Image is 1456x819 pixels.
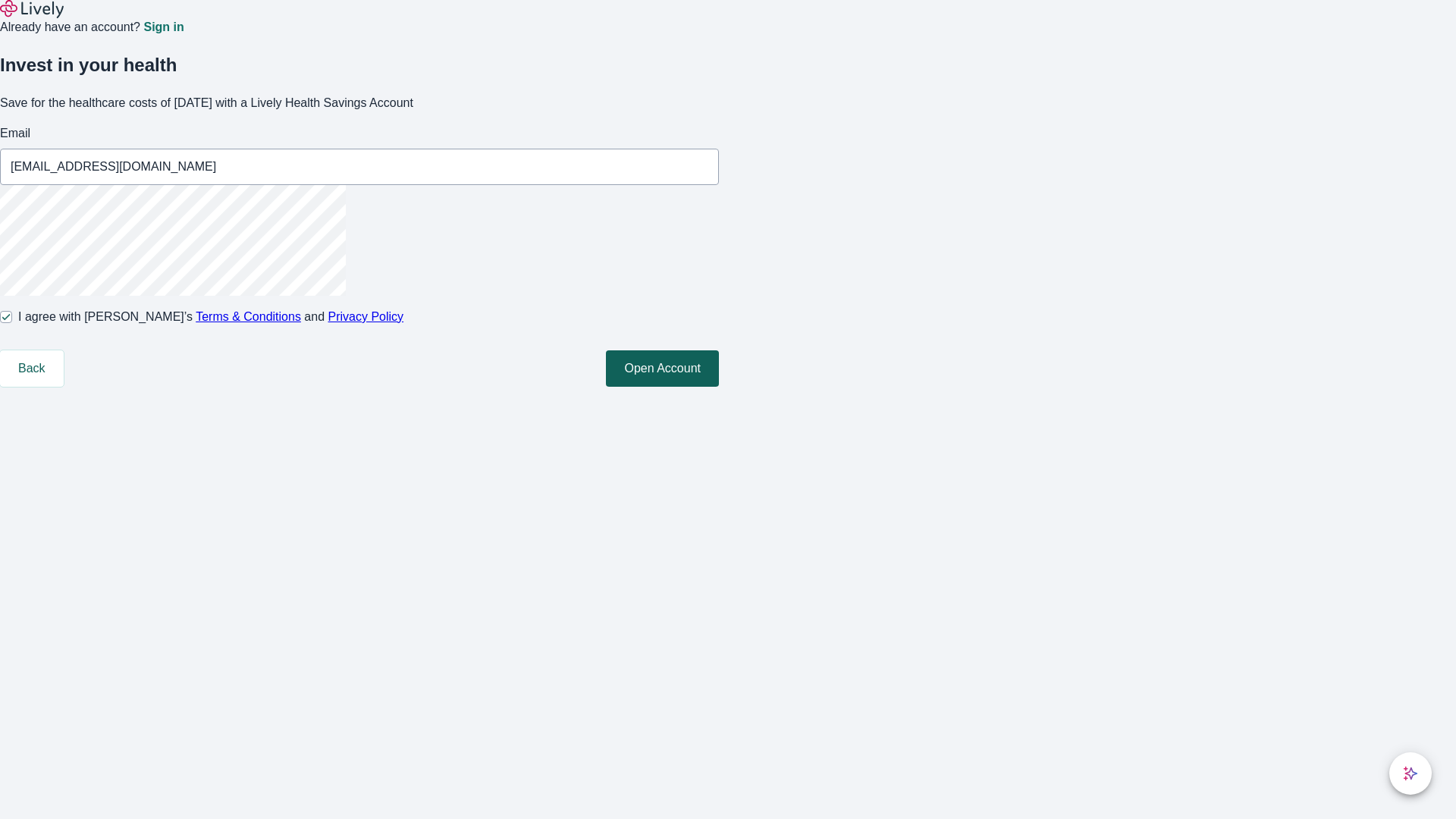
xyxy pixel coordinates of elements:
svg: Lively AI Assistant [1403,766,1418,781]
a: Sign in [143,21,184,33]
span: I agree with [PERSON_NAME]’s and [18,308,403,326]
a: Terms & Conditions [196,310,301,323]
button: Open Account [606,350,719,387]
button: chat [1389,752,1432,795]
a: Privacy Policy [328,310,404,323]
